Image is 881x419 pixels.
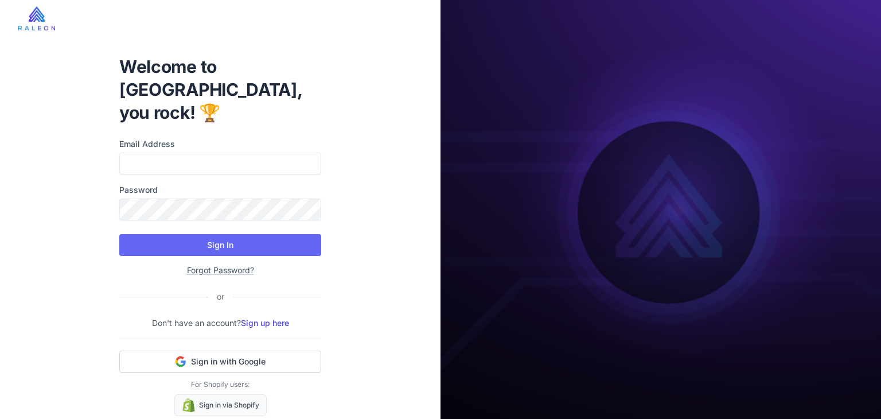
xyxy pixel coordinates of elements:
[18,6,55,30] img: raleon-logo-whitebg.9aac0268.jpg
[208,290,233,303] div: or
[191,356,266,367] span: Sign in with Google
[174,394,267,416] a: Sign in via Shopify
[119,379,321,390] p: For Shopify users:
[119,351,321,373] button: Sign in with Google
[119,138,321,150] label: Email Address
[119,55,321,124] h1: Welcome to [GEOGRAPHIC_DATA], you rock! 🏆
[119,234,321,256] button: Sign In
[241,318,289,328] a: Sign up here
[187,265,254,275] a: Forgot Password?
[119,184,321,196] label: Password
[119,317,321,329] p: Don't have an account?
